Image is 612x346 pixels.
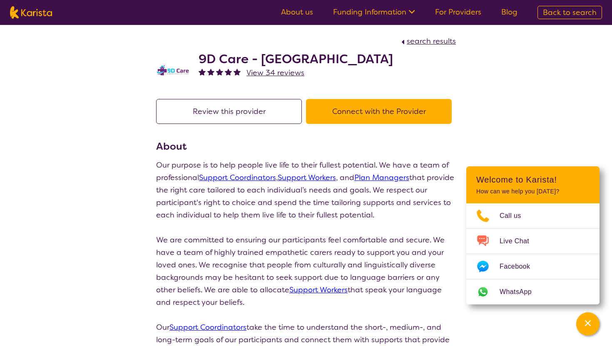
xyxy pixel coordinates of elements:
a: Support Workers [289,285,348,295]
a: Review this provider [156,106,306,116]
h3: About [156,139,456,154]
span: WhatsApp [500,286,542,298]
img: fullstar [216,68,223,75]
img: Karista logo [10,6,52,19]
p: Our purpose is to help people live life to their fullest potential. We have a team of professiona... [156,159,456,221]
span: search results [407,36,456,46]
a: Support Workers [278,173,336,183]
a: search results [399,36,456,46]
a: View 34 reviews [246,67,304,79]
h2: Welcome to Karista! [476,175,590,185]
span: Call us [500,210,531,222]
a: About us [281,7,313,17]
button: Review this provider [156,99,302,124]
span: Facebook [500,260,540,273]
span: Back to search [543,7,597,17]
div: Channel Menu [466,166,600,304]
a: Back to search [537,6,602,19]
a: Web link opens in a new tab. [466,279,600,304]
a: Blog [501,7,517,17]
img: fullstar [199,68,206,75]
p: How can we help you [DATE]? [476,188,590,195]
a: Funding Information [333,7,415,17]
p: We are committed to ensuring our participants feel comfortable and secure. We have a team of high... [156,234,456,309]
button: Connect with the Provider [306,99,452,124]
span: View 34 reviews [246,68,304,78]
span: Live Chat [500,235,539,247]
h2: 9D Care - [GEOGRAPHIC_DATA] [199,52,393,67]
a: Plan Managers [354,173,409,183]
img: zklkmrpc7cqrnhnbeqm0.png [156,54,189,87]
img: fullstar [225,68,232,75]
ul: Choose channel [466,203,600,304]
a: For Providers [435,7,481,17]
button: Channel Menu [576,312,600,336]
a: Support Coordinators [199,173,276,183]
a: Connect with the Provider [306,106,456,116]
img: fullstar [234,68,241,75]
img: fullstar [207,68,214,75]
a: Support Coordinators [169,322,246,332]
